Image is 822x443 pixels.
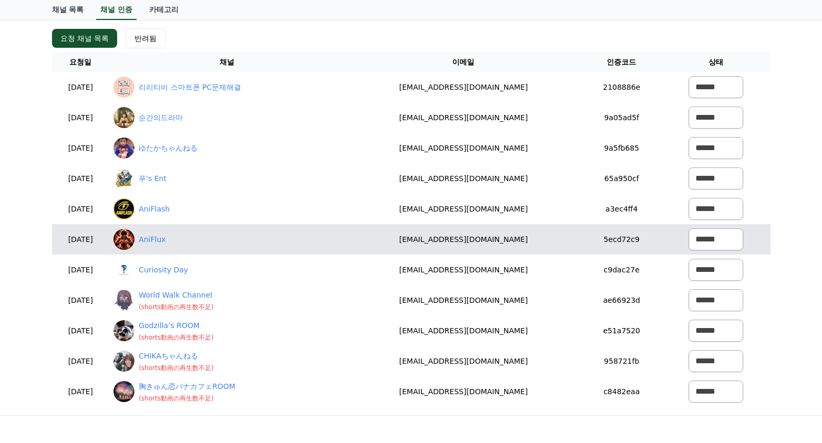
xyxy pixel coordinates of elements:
[582,376,661,407] td: c8482eaa
[56,386,106,397] p: [DATE]
[139,290,213,301] a: World Walk Channel
[582,163,661,194] td: 65a950cf
[139,82,241,93] a: 리리티비 스마트폰 PC문제해결
[134,33,157,44] div: 반려됨
[60,33,109,44] div: 요청 채널 목록
[139,265,188,276] a: Curiosity Day
[52,29,118,48] button: 요청 채널 목록
[582,255,661,285] td: c9dac27e
[113,259,134,280] img: Curiosity Day
[113,229,134,250] img: AniFlux
[126,28,165,48] button: 반려됨
[56,265,106,276] p: [DATE]
[345,133,582,163] td: [EMAIL_ADDRESS][DOMAIN_NAME]
[56,204,106,215] p: [DATE]
[56,325,106,336] p: [DATE]
[345,346,582,376] td: [EMAIL_ADDRESS][DOMAIN_NAME]
[139,381,235,392] a: 胸きゅん恋バナカフェROOM
[139,351,213,362] a: CHIKAちゃんねる
[582,224,661,255] td: 5ecd72c9
[139,173,167,184] a: 푸's Ent
[345,72,582,102] td: [EMAIL_ADDRESS][DOMAIN_NAME]
[582,315,661,346] td: e51a7520
[582,72,661,102] td: 2108886e
[582,194,661,224] td: a3ec4ff4
[139,364,213,372] p: ( shorts動画の再生数不足 )
[3,333,69,359] a: Home
[345,194,582,224] td: [EMAIL_ADDRESS][DOMAIN_NAME]
[345,52,582,72] th: 이메일
[345,255,582,285] td: [EMAIL_ADDRESS][DOMAIN_NAME]
[56,112,106,123] p: [DATE]
[113,320,134,341] img: Godzilla’s ROOM
[113,138,134,159] img: ゆたかちゃんねる
[113,198,134,219] img: AniFlash
[56,143,106,154] p: [DATE]
[56,295,106,306] p: [DATE]
[56,173,106,184] p: [DATE]
[582,102,661,133] td: 9a05ad5f
[155,349,181,357] span: Settings
[139,303,213,311] p: ( shorts動画の再生数不足 )
[113,290,134,311] img: World Walk Channel
[139,234,165,245] a: AniFlux
[139,143,197,154] a: ゆたかちゃんねる
[139,394,235,403] p: ( shorts動画の再生数不足 )
[113,168,134,189] img: 푸's Ent
[113,107,134,128] img: 순간의드라마
[345,163,582,194] td: [EMAIL_ADDRESS][DOMAIN_NAME]
[113,77,134,98] img: 리리티비 스마트폰 PC문제해결
[661,52,771,72] th: 상태
[139,204,170,215] a: AniFlash
[345,224,582,255] td: [EMAIL_ADDRESS][DOMAIN_NAME]
[27,349,45,357] span: Home
[113,381,134,402] img: 胸きゅん恋バナカフェROOM
[56,234,106,245] p: [DATE]
[139,333,213,342] p: ( shorts動画の再生数不足 )
[139,320,213,331] a: Godzilla’s ROOM
[136,333,202,359] a: Settings
[582,52,661,72] th: 인증코드
[345,285,582,315] td: [EMAIL_ADDRESS][DOMAIN_NAME]
[87,349,118,357] span: Messages
[56,82,106,93] p: [DATE]
[582,133,661,163] td: 9a5fb685
[345,315,582,346] td: [EMAIL_ADDRESS][DOMAIN_NAME]
[69,333,136,359] a: Messages
[56,356,106,367] p: [DATE]
[113,351,134,372] img: CHIKAちゃんねる
[582,285,661,315] td: ae66923d
[345,102,582,133] td: [EMAIL_ADDRESS][DOMAIN_NAME]
[52,52,110,72] th: 요청일
[582,346,661,376] td: 958721fb
[139,112,183,123] a: 순간의드라마
[109,52,345,72] th: 채널
[345,376,582,407] td: [EMAIL_ADDRESS][DOMAIN_NAME]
